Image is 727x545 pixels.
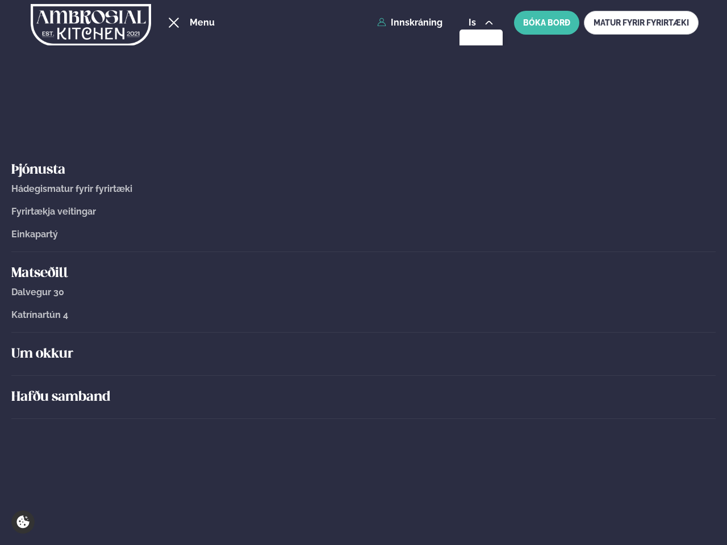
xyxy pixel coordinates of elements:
a: Dalvegur 30 [11,287,716,297]
a: MATUR FYRIR FYRIRTÆKI [584,11,699,35]
a: Matseðill [11,265,716,283]
a: Fyrirtækja veitingar [11,207,716,217]
a: Hafðu samband [11,388,716,406]
button: BÓKA BORÐ [514,11,579,35]
a: Einkapartý [11,229,716,240]
a: Um okkur [11,345,716,363]
span: is [469,18,479,27]
span: Einkapartý [11,229,58,240]
a: Katrínartún 4 [11,310,716,320]
span: Katrínartún 4 [11,309,68,320]
span: Fyrirtækja veitingar [11,206,96,217]
button: hamburger [167,16,181,30]
img: logo [31,2,151,48]
a: Cookie settings [11,510,35,534]
button: is [459,18,502,27]
a: Þjónusta [11,161,716,179]
a: Hádegismatur fyrir fyrirtæki [11,184,716,194]
span: Hádegismatur fyrir fyrirtæki [11,183,132,194]
a: Innskráning [377,18,442,28]
span: Dalvegur 30 [11,287,64,297]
